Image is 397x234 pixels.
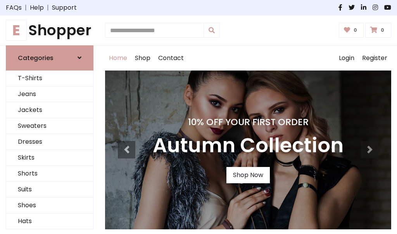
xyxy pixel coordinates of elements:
[22,3,30,12] span: |
[226,167,270,183] a: Shop Now
[6,20,27,41] span: E
[6,198,93,213] a: Shoes
[52,3,77,12] a: Support
[6,166,93,182] a: Shorts
[6,45,93,71] a: Categories
[30,3,44,12] a: Help
[358,46,391,71] a: Register
[379,27,386,34] span: 0
[335,46,358,71] a: Login
[6,182,93,198] a: Suits
[44,3,52,12] span: |
[153,117,343,127] h4: 10% Off Your First Order
[6,3,22,12] a: FAQs
[339,23,364,38] a: 0
[6,102,93,118] a: Jackets
[6,118,93,134] a: Sweaters
[6,22,93,39] h1: Shopper
[365,23,391,38] a: 0
[6,86,93,102] a: Jeans
[352,27,359,34] span: 0
[18,54,54,62] h6: Categories
[6,134,93,150] a: Dresses
[154,46,188,71] a: Contact
[6,213,93,229] a: Hats
[131,46,154,71] a: Shop
[6,22,93,39] a: EShopper
[6,150,93,166] a: Skirts
[153,134,343,158] h3: Autumn Collection
[6,71,93,86] a: T-Shirts
[105,46,131,71] a: Home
